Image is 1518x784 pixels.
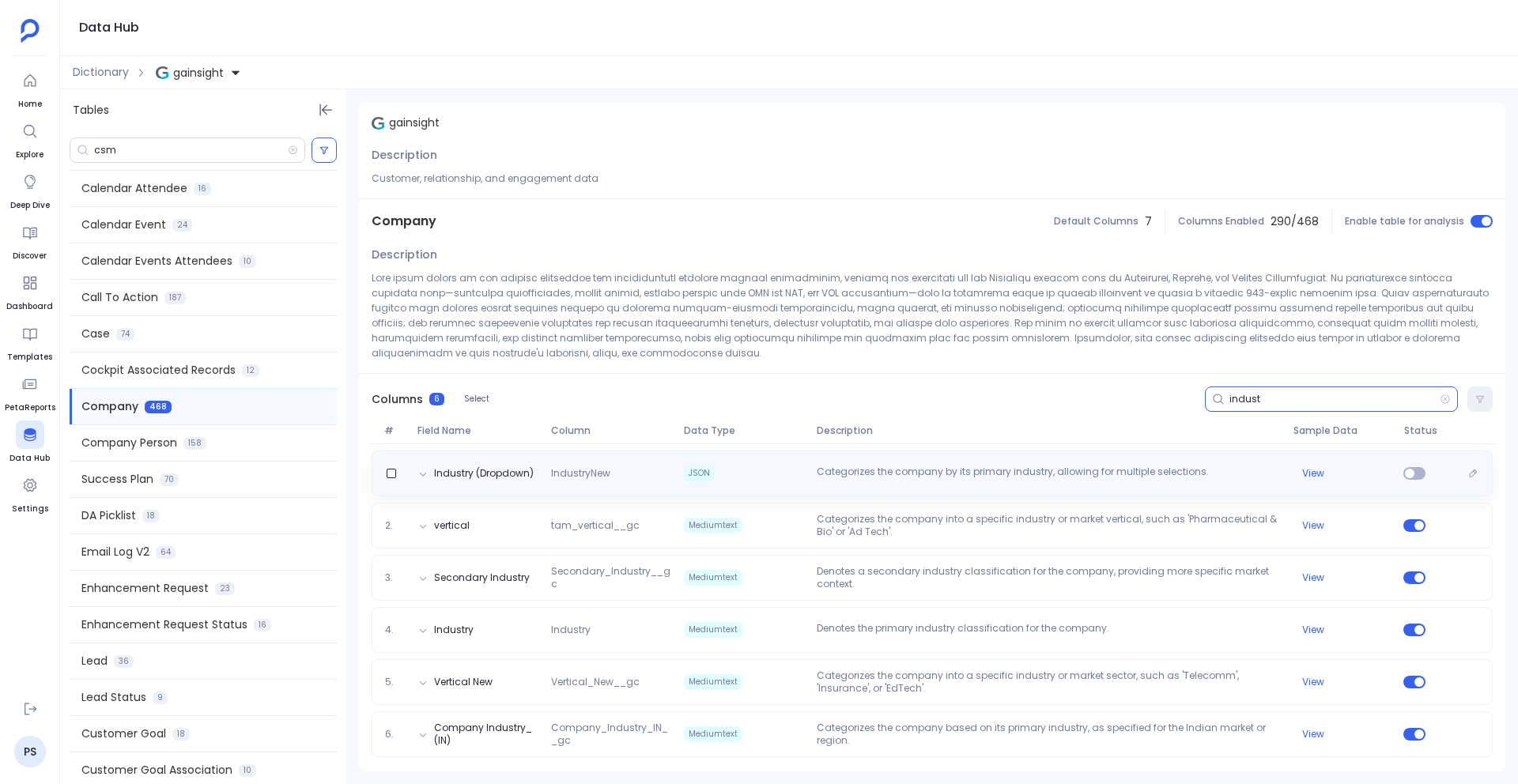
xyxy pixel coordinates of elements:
[172,219,192,232] span: 24
[1398,424,1442,437] span: Status
[81,180,187,197] span: Calendar Attendee
[81,471,153,488] span: Success Plan
[81,398,138,415] span: Company
[810,722,1286,747] p: Categorizes the company based on its primary industry, as specified for the Indian market or region.
[153,692,168,704] span: 9
[684,622,742,638] span: Mediumtext
[684,465,715,481] span: JSON
[1178,215,1264,228] span: Columns Enabled
[13,250,47,262] span: Discover
[372,212,436,231] span: Company
[545,467,678,480] span: IndustryNew
[160,473,179,486] span: 70
[1345,215,1464,228] span: Enable table for analysis
[1302,728,1324,741] button: View
[372,391,423,408] span: Columns
[454,389,500,409] button: Select
[9,420,50,465] a: Data Hub
[678,424,810,437] span: Data Type
[379,676,412,688] span: 5.
[81,762,232,778] span: Customer Goal Association
[10,199,50,212] span: Deep Dive
[81,507,136,524] span: DA Picklist
[434,467,534,480] button: Industry (Dropdown)
[810,465,1286,481] p: Categorizes the company by its primary industry, allowing for multiple selections.
[1287,424,1398,437] span: Sample Data
[1054,215,1138,228] span: Default Columns
[12,503,48,515] span: Settings
[153,60,244,85] button: gainsight
[81,362,236,379] span: Cockpit Associated Records
[9,452,50,465] span: Data Hub
[810,424,1287,437] span: Description
[60,89,346,131] div: Tables
[156,546,176,559] span: 64
[16,98,44,111] span: Home
[434,676,493,688] button: Vertical New
[1145,213,1152,230] span: 7
[545,565,678,590] span: Secondary_Industry__gc
[434,624,474,636] button: Industry
[142,510,160,522] span: 18
[1462,462,1484,484] button: Edit
[379,728,412,741] span: 6.
[172,728,190,741] span: 18
[379,571,412,584] span: 3.
[810,622,1286,638] p: Denotes the primary industry classification for the company.
[372,117,384,130] img: gainsight.svg
[810,669,1286,695] p: Categorizes the company into a specific industry or market sector, such as 'Telecomm', 'Insurance...
[239,764,256,777] span: 10
[16,117,44,161] a: Explore
[1302,676,1324,688] button: View
[545,519,678,532] span: tam_vertical__gc
[372,270,1493,360] p: Lore ipsum dolors am con adipisc elitseddoe tem incididuntutl etdolore magnaal enimadminim, venia...
[183,437,206,450] span: 158
[1302,467,1324,480] button: View
[372,247,437,263] span: Description
[378,424,411,437] span: #
[6,269,53,313] a: Dashboard
[7,319,52,364] a: Templates
[10,168,50,212] a: Deep Dive
[254,619,271,631] span: 16
[545,676,678,688] span: Vertical_New__gc
[429,393,444,405] span: 6
[81,616,247,633] span: Enhancement Request Status
[81,544,149,560] span: Email Log V2
[94,144,288,156] input: Search Tables/Columns
[5,401,55,414] span: PetaReports
[1229,393,1440,405] input: Search Columns
[81,726,166,742] span: Customer Goal
[389,115,440,131] span: gainsight
[379,519,412,532] span: 2.
[81,217,166,233] span: Calendar Event
[315,99,337,121] button: Hide Tables
[545,424,678,437] span: Column
[1271,213,1319,230] span: 290 / 468
[810,565,1286,590] p: Denotes a secondary industry classification for the company, providing more specific market context.
[81,689,146,706] span: Lead Status
[434,722,538,747] button: Company Industry_(IN)
[545,722,678,747] span: Company_Industry_IN__gc
[810,513,1286,538] p: Categorizes the company into a specific industry or market vertical, such as 'Pharmaceutical & Bi...
[242,364,259,377] span: 12
[434,519,470,532] button: vertical
[81,326,110,342] span: Case
[6,300,53,313] span: Dashboard
[173,65,224,81] span: gainsight
[116,328,134,341] span: 74
[81,580,209,597] span: Enhancement Request
[5,370,55,414] a: PetaReports
[545,624,678,636] span: Industry
[81,253,232,269] span: Calendar Events Attendees
[13,218,47,262] a: Discover
[194,183,211,195] span: 16
[114,655,134,668] span: 36
[215,582,235,595] span: 23
[1302,571,1324,584] button: View
[372,171,1493,186] p: Customer, relationship, and engagement data
[684,674,742,690] span: Mediumtext
[7,351,52,364] span: Templates
[684,518,742,533] span: Mediumtext
[1302,519,1324,532] button: View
